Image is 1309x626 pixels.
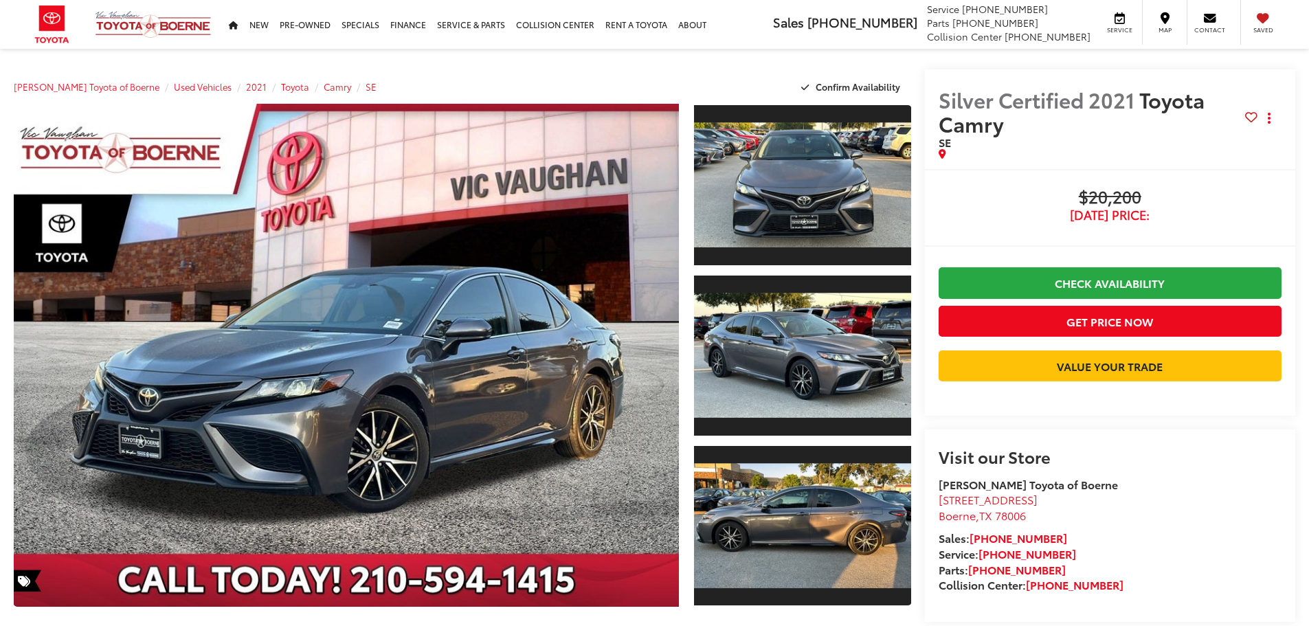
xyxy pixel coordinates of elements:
span: Saved [1248,25,1278,34]
a: Expand Photo 3 [694,445,911,607]
strong: Sales: [939,530,1067,546]
span: Contact [1194,25,1225,34]
span: Parts [927,16,950,30]
span: [PHONE_NUMBER] [962,2,1048,16]
span: Boerne [939,507,976,523]
span: SE [939,134,951,150]
a: Check Availability [939,267,1282,298]
span: Service [927,2,959,16]
strong: Collision Center: [939,577,1123,592]
span: Map [1150,25,1180,34]
a: [PHONE_NUMBER] [1026,577,1123,592]
a: 2021 [246,80,267,93]
span: TX [979,507,992,523]
span: dropdown dots [1268,113,1271,124]
button: Confirm Availability [794,75,911,99]
a: [PHONE_NUMBER] [970,530,1067,546]
a: Value Your Trade [939,350,1282,381]
span: $20,200 [939,188,1282,208]
strong: [PERSON_NAME] Toyota of Boerne [939,476,1118,492]
button: Actions [1257,107,1282,131]
a: [PHONE_NUMBER] [968,561,1066,577]
span: Sales [773,13,804,31]
a: [STREET_ADDRESS] Boerne,TX 78006 [939,491,1038,523]
span: [PHONE_NUMBER] [807,13,917,31]
span: 78006 [995,507,1026,523]
a: Used Vehicles [174,80,232,93]
strong: Parts: [939,561,1066,577]
span: [PHONE_NUMBER] [952,16,1038,30]
img: 2021 Toyota Camry SE [691,463,913,588]
span: Toyota Camry [939,85,1205,138]
h2: Visit our Store [939,447,1282,465]
span: Special [14,570,41,592]
a: Camry [324,80,351,93]
strong: Service: [939,546,1076,561]
span: [PHONE_NUMBER] [1005,30,1090,43]
span: [DATE] Price: [939,208,1282,222]
span: [STREET_ADDRESS] [939,491,1038,507]
span: Confirm Availability [816,80,900,93]
a: SE [366,80,377,93]
button: Get Price Now [939,306,1282,337]
img: 2021 Toyota Camry SE [7,101,685,610]
a: Expand Photo 2 [694,274,911,437]
span: 2021 [1088,85,1134,114]
a: Expand Photo 1 [694,104,911,267]
a: Expand Photo 0 [14,104,679,607]
span: , [939,507,1026,523]
img: Vic Vaughan Toyota of Boerne [95,10,212,38]
span: Collision Center [927,30,1002,43]
a: Toyota [281,80,309,93]
span: Silver Certified [939,85,1084,114]
img: 2021 Toyota Camry SE [691,293,913,418]
a: [PHONE_NUMBER] [978,546,1076,561]
span: Service [1104,25,1135,34]
img: 2021 Toyota Camry SE [691,123,913,247]
a: [PERSON_NAME] Toyota of Boerne [14,80,159,93]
